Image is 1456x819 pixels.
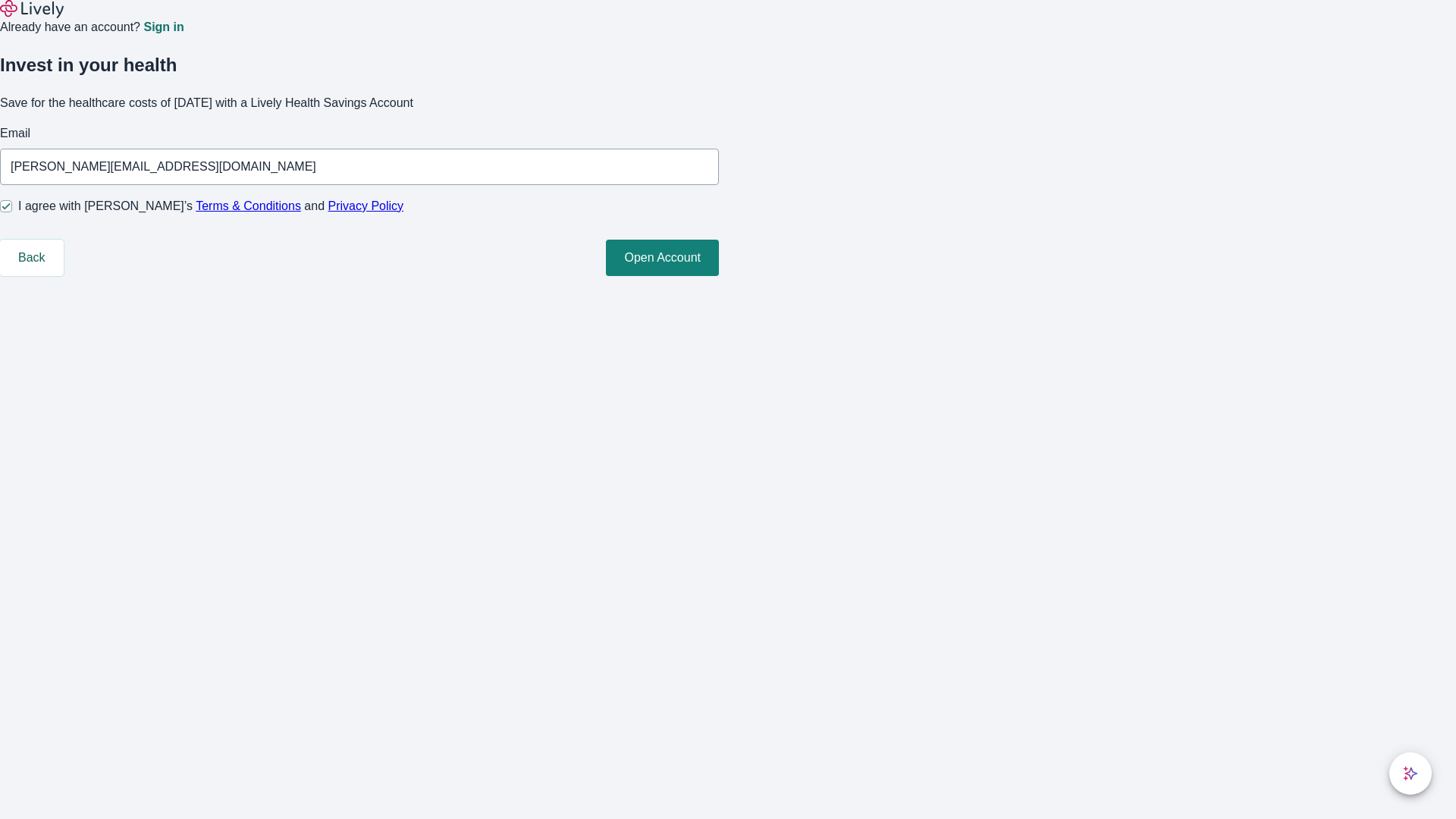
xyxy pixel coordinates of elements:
button: Open Account [606,240,719,276]
a: Sign in [143,21,184,33]
button: chat [1389,752,1432,795]
a: Privacy Policy [328,199,404,212]
span: I agree with [PERSON_NAME]’s and [18,197,403,215]
svg: Lively AI Assistant [1403,766,1418,781]
a: Terms & Conditions [196,199,301,212]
